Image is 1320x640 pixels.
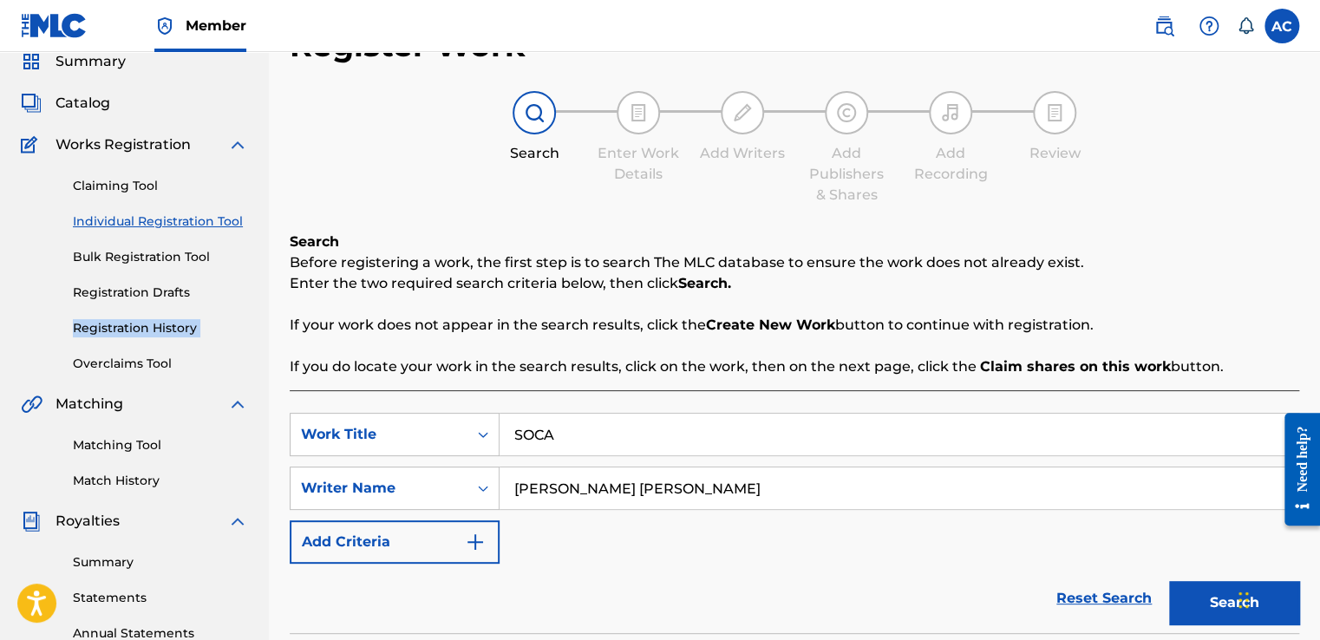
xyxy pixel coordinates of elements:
img: step indicator icon for Search [524,102,545,123]
span: Summary [56,51,126,72]
div: User Menu [1264,9,1299,43]
p: If you do locate your work in the search results, click on the work, then on the next page, click... [290,356,1299,377]
button: Add Criteria [290,520,500,564]
div: Notifications [1237,17,1254,35]
img: Summary [21,51,42,72]
a: Registration History [73,319,248,337]
a: Match History [73,472,248,490]
a: Statements [73,589,248,607]
div: Add Writers [699,143,786,164]
div: Drag [1238,574,1249,626]
button: Search [1169,581,1299,624]
img: step indicator icon for Enter Work Details [628,102,649,123]
div: Add Recording [907,143,994,185]
strong: Claim shares on this work [980,358,1171,375]
a: Overclaims Tool [73,355,248,373]
img: Top Rightsholder [154,16,175,36]
img: expand [227,394,248,415]
a: Reset Search [1048,579,1160,617]
strong: Search. [678,275,731,291]
a: Bulk Registration Tool [73,248,248,266]
div: Help [1192,9,1226,43]
a: SummarySummary [21,51,126,72]
img: help [1199,16,1219,36]
img: step indicator icon for Review [1044,102,1065,123]
p: If your work does not appear in the search results, click the button to continue with registration. [290,315,1299,336]
a: Claiming Tool [73,177,248,195]
div: Writer Name [301,478,457,499]
a: Summary [73,553,248,571]
img: expand [227,511,248,532]
span: Member [186,16,246,36]
img: Royalties [21,511,42,532]
a: Public Search [1147,9,1181,43]
img: Catalog [21,93,42,114]
div: Enter Work Details [595,143,682,185]
form: Search Form [290,413,1299,633]
span: Works Registration [56,134,191,155]
div: Add Publishers & Shares [803,143,890,206]
a: Individual Registration Tool [73,212,248,231]
strong: Create New Work [706,317,835,333]
span: Catalog [56,93,110,114]
a: CatalogCatalog [21,93,110,114]
img: MLC Logo [21,13,88,38]
p: Before registering a work, the first step is to search The MLC database to ensure the work does n... [290,252,1299,273]
img: step indicator icon for Add Publishers & Shares [836,102,857,123]
div: Review [1011,143,1098,164]
img: Matching [21,394,42,415]
img: search [1153,16,1174,36]
iframe: Resource Center [1271,400,1320,539]
img: step indicator icon for Add Recording [940,102,961,123]
span: Matching [56,394,123,415]
div: Search [491,143,578,164]
a: Matching Tool [73,436,248,454]
img: 9d2ae6d4665cec9f34b9.svg [465,532,486,552]
iframe: Chat Widget [1233,557,1320,640]
span: Royalties [56,511,120,532]
a: Registration Drafts [73,284,248,302]
img: Works Registration [21,134,43,155]
img: step indicator icon for Add Writers [732,102,753,123]
div: Work Title [301,424,457,445]
b: Search [290,233,339,250]
img: expand [227,134,248,155]
p: Enter the two required search criteria below, then click [290,273,1299,294]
